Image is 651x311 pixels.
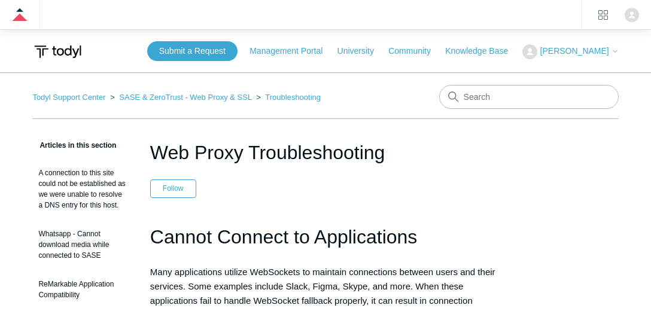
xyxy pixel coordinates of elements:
[388,45,443,57] a: Community
[32,93,105,102] a: Todyl Support Center
[150,179,196,197] button: Follow Article
[147,41,238,61] a: Submit a Request
[32,141,116,150] span: Articles in this section
[625,8,639,22] img: user avatar
[540,46,609,56] span: [PERSON_NAME]
[445,45,520,57] a: Knowledge Base
[32,222,132,267] a: Whatsapp - Cannot download media while connected to SASE
[254,93,321,102] li: Troubleshooting
[108,93,254,102] li: SASE & ZeroTrust - Web Proxy & SSL
[265,93,321,102] a: Troubleshooting
[150,226,418,248] span: Cannot Connect to Applications
[32,41,83,63] img: Todyl Support Center Help Center home page
[32,273,132,306] a: ReMarkable Application Compatibility
[522,44,618,59] button: [PERSON_NAME]
[625,8,639,22] zd-hc-trigger: Click your profile icon to open the profile menu
[337,45,386,57] a: University
[32,93,108,102] li: Todyl Support Center
[150,138,501,167] h1: Web Proxy Troubleshooting
[250,45,334,57] a: Management Portal
[32,161,132,217] a: A connection to this site could not be established as we were unable to resolve a DNS entry for t...
[119,93,251,102] a: SASE & ZeroTrust - Web Proxy & SSL
[439,85,619,109] input: Search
